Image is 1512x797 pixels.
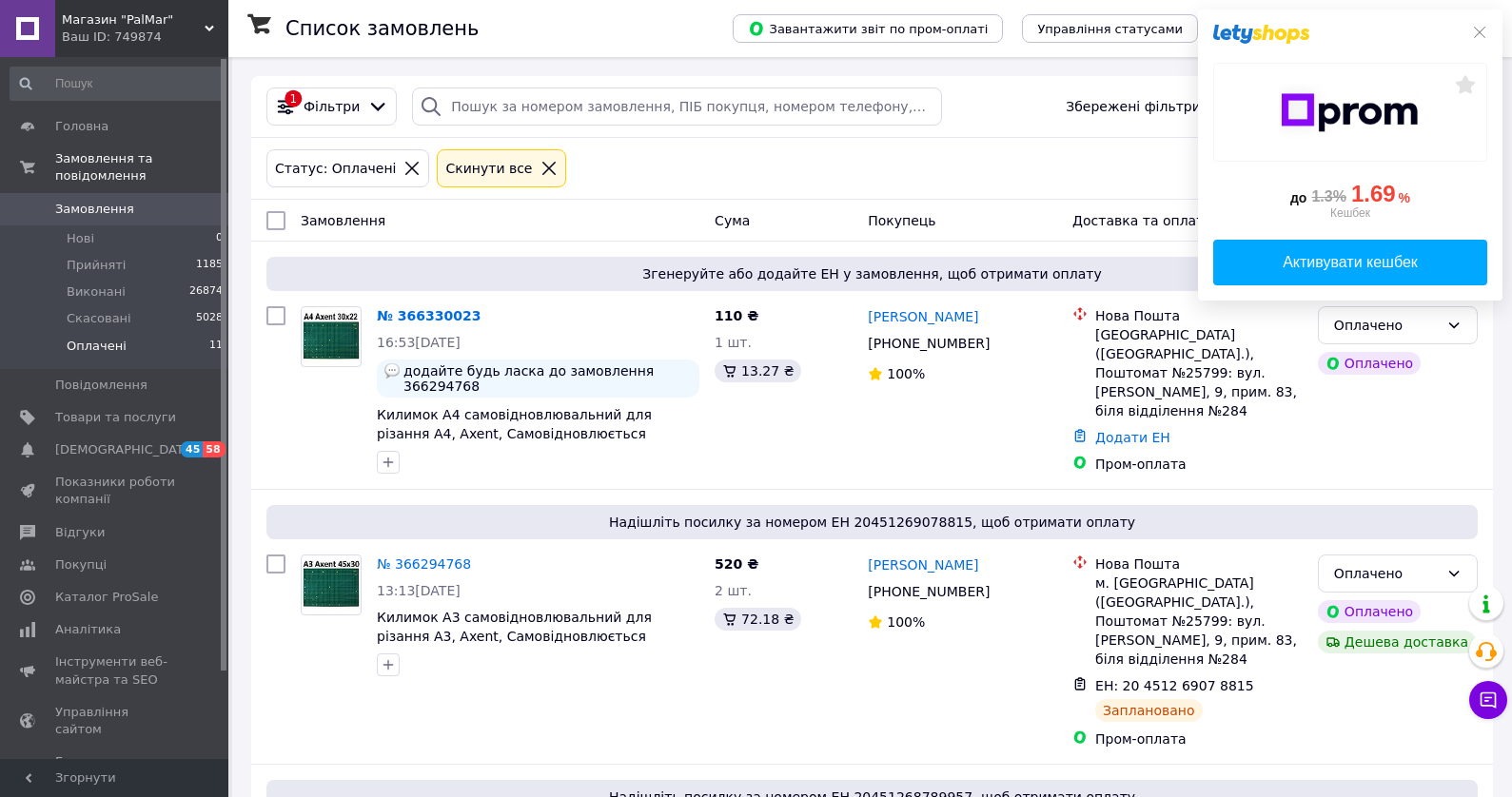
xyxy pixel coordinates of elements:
[715,335,752,350] span: 1 шт.
[1095,430,1170,445] a: Додати ЕН
[748,20,988,37] span: Завантажити звіт по пром-оплаті
[285,17,479,40] h1: Список замовлень
[377,407,652,460] a: Килимок A4 самовідновлювальний для різання А4, Axent, Самовідновлюється килимок для різання
[55,118,108,135] span: Головна
[301,554,362,615] a: Фото товару
[384,363,400,379] img: :speech_balloon:
[67,257,126,274] span: Прийняті
[868,213,935,228] span: Покупець
[864,330,993,357] div: [PHONE_NUMBER]
[864,578,993,605] div: [PHONE_NUMBER]
[304,97,360,116] span: Фільтри
[274,513,1470,532] span: Надішліть посилку за номером ЕН 20451269078815, щоб отримати оплату
[377,308,481,323] a: № 366330023
[67,283,126,301] span: Виконані
[715,583,752,598] span: 2 шт.
[715,556,758,572] span: 520 ₴
[1095,699,1203,722] div: Заплановано
[1318,352,1421,375] div: Оплачено
[55,589,158,606] span: Каталог ProSale
[377,556,471,572] a: № 366294768
[55,474,176,508] span: Показники роботи компанії
[216,230,223,247] span: 0
[302,310,361,364] img: Фото товару
[715,213,750,228] span: Cума
[1095,554,1303,573] div: Нова Пошта
[1334,315,1439,336] div: Оплачено
[1334,563,1439,584] div: Оплачено
[442,158,536,179] div: Cкинути все
[196,310,223,327] span: 5028
[55,150,228,185] span: Замовлення та повідомлення
[733,14,1003,43] button: Завантажити звіт по пром-оплаті
[55,653,176,688] span: Інструменти веб-майстра та SEO
[274,264,1470,283] span: Згенеруйте або додайте ЕН у замовлення, щоб отримати оплату
[1095,573,1303,669] div: м. [GEOGRAPHIC_DATA] ([GEOGRAPHIC_DATA].), Поштомат №25799: вул. [PERSON_NAME], 9, прим. 83, біля...
[196,257,223,274] span: 1185
[301,213,385,228] span: Замовлення
[1095,678,1254,693] span: ЕН: 20 4512 6907 8815
[55,409,176,426] span: Товари та послуги
[377,610,652,663] a: Килимок A3 самовідновлювальний для різання А3, Axent, Самовідновлюється килимок для різання
[1037,22,1183,36] span: Управління статусами
[1022,14,1198,43] button: Управління статусами
[1095,729,1303,748] div: Пром-оплата
[181,441,203,457] span: 45
[55,524,105,541] span: Відгуки
[55,753,176,787] span: Гаманець компанії
[189,283,223,301] span: 26874
[55,704,176,738] span: Управління сайтом
[1318,600,1421,623] div: Оплачено
[55,441,196,458] span: [DEMOGRAPHIC_DATA]
[55,377,147,394] span: Повідомлення
[887,366,925,381] span: 100%
[412,87,942,126] input: Пошук за номером замовлення, ПІБ покупця, номером телефону, Email, номером накладної
[62,11,205,29] span: Магазин "PalMar"
[10,67,225,101] input: Пошук
[55,621,121,638] span: Аналітика
[1469,681,1507,719] button: Чат з покупцем
[1095,306,1303,325] div: Нова Пошта
[377,583,461,598] span: 13:13[DATE]
[67,310,131,327] span: Скасовані
[715,308,758,323] span: 110 ₴
[715,608,801,631] div: 72.18 ₴
[271,158,400,179] div: Статус: Оплачені
[1095,455,1303,474] div: Пром-оплата
[1318,631,1476,653] div: Дешева доставка
[67,338,127,355] span: Оплачені
[1095,325,1303,420] div: [GEOGRAPHIC_DATA] ([GEOGRAPHIC_DATA].), Поштомат №25799: вул. [PERSON_NAME], 9, прим. 83, біля ві...
[1072,213,1212,228] span: Доставка та оплата
[62,29,228,46] div: Ваш ID: 749874
[302,560,361,609] img: Фото товару
[868,307,978,326] a: [PERSON_NAME]
[67,230,94,247] span: Нові
[209,338,223,355] span: 11
[887,614,925,630] span: 100%
[715,360,801,382] div: 13.27 ₴
[55,556,107,573] span: Покупці
[301,306,362,367] a: Фото товару
[868,555,978,574] a: [PERSON_NAME]
[377,335,461,350] span: 16:53[DATE]
[403,363,692,394] span: додайте будь ласка до замовлення 366294768
[55,201,134,218] span: Замовлення
[203,441,225,457] span: 58
[1066,97,1205,116] span: Збережені фільтри:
